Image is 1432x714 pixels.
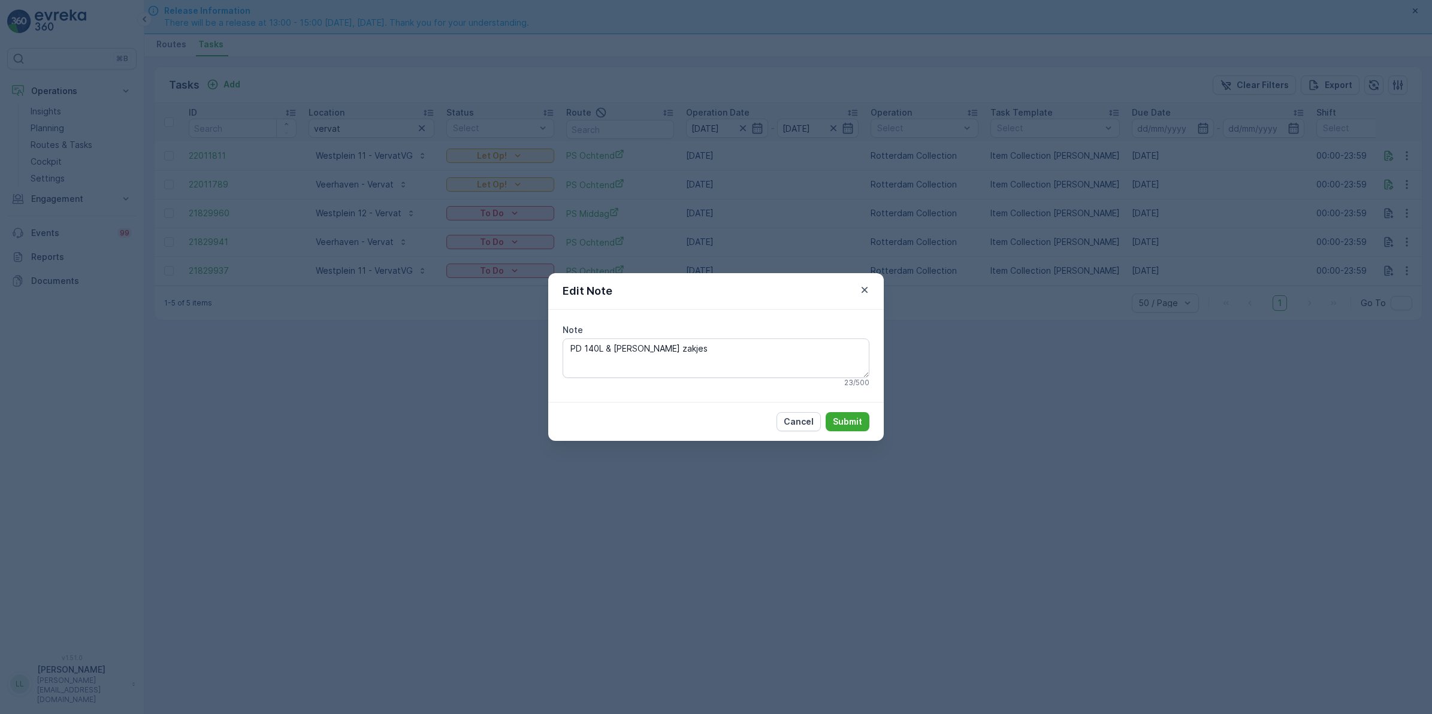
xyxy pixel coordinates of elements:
button: Submit [826,412,869,431]
p: Submit [833,416,862,428]
p: Cancel [784,416,814,428]
textarea: PD 140L & [PERSON_NAME] zakjes [563,338,869,378]
button: Cancel [777,412,821,431]
p: Edit Note [563,283,612,299]
label: Note [563,325,583,335]
p: 23 / 500 [844,378,869,388]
